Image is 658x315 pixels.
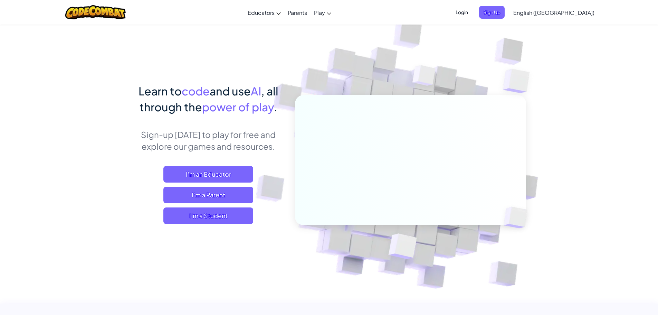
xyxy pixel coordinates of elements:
[371,219,433,276] img: Overlap cubes
[492,192,544,243] img: Overlap cubes
[314,9,325,16] span: Play
[182,84,210,98] span: code
[65,5,126,19] img: CodeCombat logo
[163,187,253,203] a: I'm a Parent
[489,52,549,110] img: Overlap cubes
[451,6,472,19] button: Login
[163,207,253,224] button: I'm a Student
[210,84,251,98] span: and use
[479,6,505,19] button: Sign Up
[399,52,449,103] img: Overlap cubes
[202,100,274,114] span: power of play
[132,129,285,152] p: Sign-up [DATE] to play for free and explore our games and resources.
[284,3,311,22] a: Parents
[139,84,182,98] span: Learn to
[513,9,594,16] span: English ([GEOGRAPHIC_DATA])
[248,9,275,16] span: Educators
[244,3,284,22] a: Educators
[510,3,598,22] a: English ([GEOGRAPHIC_DATA])
[311,3,335,22] a: Play
[274,100,277,114] span: .
[163,166,253,183] a: I'm an Educator
[251,84,261,98] span: AI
